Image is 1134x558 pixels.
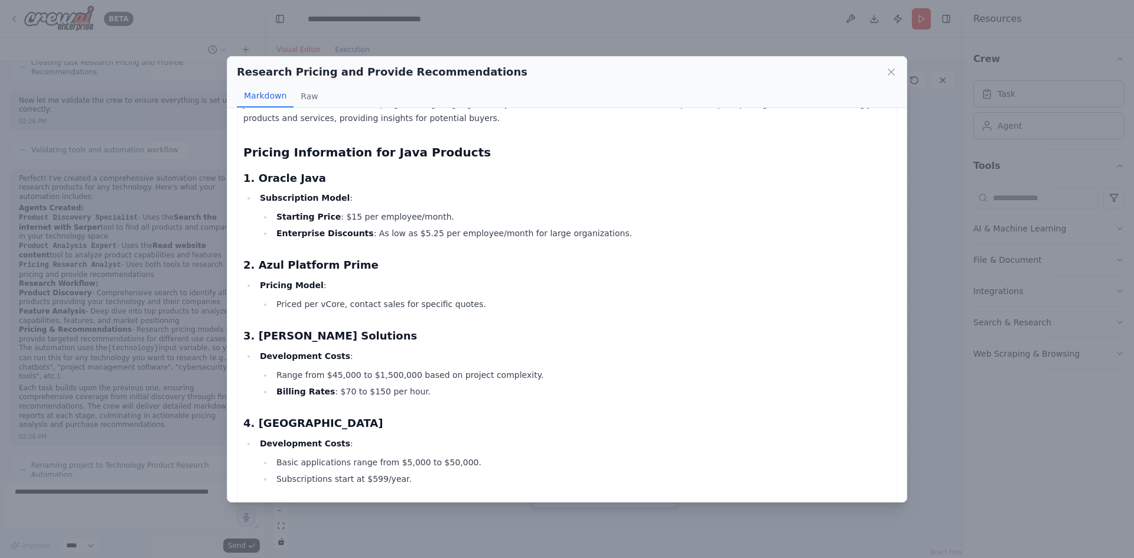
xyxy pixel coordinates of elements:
[276,212,341,221] strong: Starting Price
[256,436,891,486] li: :
[260,280,324,290] strong: Pricing Model
[273,210,891,224] li: : $15 per employee/month.
[276,387,335,396] strong: Billing Rates
[256,349,891,399] li: :
[260,351,350,361] strong: Development Costs
[273,455,891,469] li: Basic applications range from $5,000 to $50,000.
[243,415,891,432] h3: 4. [GEOGRAPHIC_DATA]
[256,278,891,311] li: :
[256,191,891,240] li: :
[273,226,891,240] li: : As low as $5.25 per employee/month for large organizations.
[243,144,891,161] h2: Pricing Information for Java Products
[243,97,891,125] p: Java continues to be a dominant programming language, widely utilized across various industries. ...
[243,170,891,187] h3: 1. Oracle Java
[237,64,527,80] h2: Research Pricing and Provide Recommendations
[243,328,891,344] h3: 3. [PERSON_NAME] Solutions
[243,257,891,273] h3: 2. Azul Platform Prime
[294,85,325,107] button: Raw
[276,229,374,238] strong: Enterprise Discounts
[273,368,891,382] li: Range from $45,000 to $1,500,000 based on project complexity.
[260,193,350,203] strong: Subscription Model
[260,439,350,448] strong: Development Costs
[237,85,294,107] button: Markdown
[273,297,891,311] li: Priced per vCore, contact sales for specific quotes.
[273,384,891,399] li: : $70 to $150 per hour.
[273,472,891,486] li: Subscriptions start at $599/year.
